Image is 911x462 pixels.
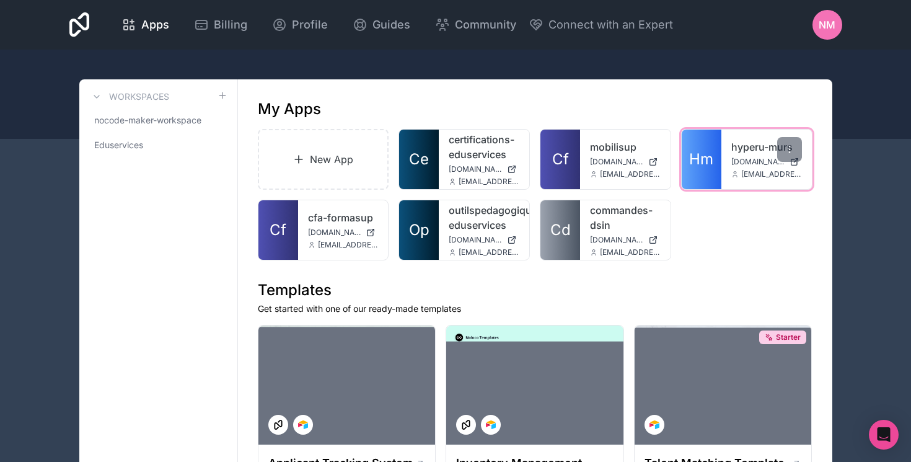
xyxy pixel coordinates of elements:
[682,130,721,189] a: Hm
[590,203,661,233] a: commandes-dsin
[590,235,643,245] span: [DOMAIN_NAME]
[552,149,569,169] span: Cf
[590,140,661,154] a: mobilisup
[258,280,812,300] h1: Templates
[425,11,526,38] a: Community
[776,332,801,342] span: Starter
[258,129,389,190] a: New App
[550,220,571,240] span: Cd
[731,157,785,167] span: [DOMAIN_NAME]
[298,420,308,430] img: Airtable Logo
[262,11,338,38] a: Profile
[459,177,519,187] span: [EMAIL_ADDRESS][DOMAIN_NAME]
[449,164,519,174] a: [DOMAIN_NAME]
[109,91,169,103] h3: Workspaces
[308,210,379,225] a: cfa-formasup
[258,303,812,315] p: Get started with one of our ready-made templates
[409,220,429,240] span: Op
[449,235,502,245] span: [DOMAIN_NAME]
[184,11,257,38] a: Billing
[214,16,247,33] span: Billing
[600,169,661,179] span: [EMAIL_ADDRESS][DOMAIN_NAME]
[540,130,580,189] a: Cf
[486,420,496,430] img: Airtable Logo
[741,169,802,179] span: [EMAIL_ADDRESS][DOMAIN_NAME]
[112,11,179,38] a: Apps
[292,16,328,33] span: Profile
[869,420,899,450] div: Open Intercom Messenger
[449,203,519,233] a: outilspedagogiques-eduservices
[548,16,673,33] span: Connect with an Expert
[258,200,298,260] a: Cf
[731,157,802,167] a: [DOMAIN_NAME]
[449,132,519,162] a: certifications-eduservices
[731,140,802,154] a: hyperu-murs
[258,99,321,119] h1: My Apps
[308,228,361,238] span: [DOMAIN_NAME]
[590,157,643,167] span: [DOMAIN_NAME]
[94,114,201,127] span: nocode-maker-workspace
[343,11,420,38] a: Guides
[270,220,286,240] span: Cf
[600,247,661,257] span: [EMAIL_ADDRESS][DOMAIN_NAME]
[449,164,502,174] span: [DOMAIN_NAME]
[449,235,519,245] a: [DOMAIN_NAME]
[89,134,227,156] a: Eduservices
[372,16,410,33] span: Guides
[399,200,439,260] a: Op
[399,130,439,189] a: Ce
[89,89,169,104] a: Workspaces
[590,235,661,245] a: [DOMAIN_NAME]
[89,109,227,131] a: nocode-maker-workspace
[459,247,519,257] span: [EMAIL_ADDRESS][DOMAIN_NAME]
[318,240,379,250] span: [EMAIL_ADDRESS][DOMAIN_NAME]
[649,420,659,430] img: Airtable Logo
[689,149,713,169] span: Hm
[308,228,379,238] a: [DOMAIN_NAME]
[819,17,835,32] span: NM
[141,16,169,33] span: Apps
[455,16,516,33] span: Community
[540,200,580,260] a: Cd
[409,149,429,169] span: Ce
[590,157,661,167] a: [DOMAIN_NAME]
[529,16,673,33] button: Connect with an Expert
[94,139,143,151] span: Eduservices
